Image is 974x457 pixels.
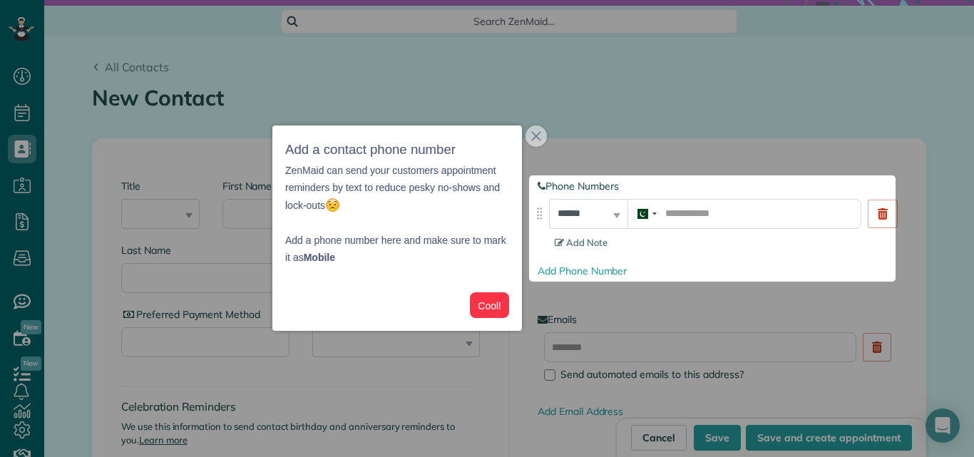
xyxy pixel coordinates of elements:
h3: Add a contact phone number [285,138,509,162]
img: :worried: [325,197,340,212]
label: Phone Numbers [538,179,897,193]
strong: Mobile [304,252,335,263]
button: Cool! [470,292,509,319]
button: close, [526,125,547,147]
div: Add a contact phone numberZenMaid can send your customers appointment reminders by text to reduce... [272,125,522,331]
span: Add Note [555,237,608,248]
p: Add a phone number here and make sure to mark it as [285,214,509,267]
a: Add Phone Number [538,265,627,277]
p: ZenMaid can send your customers appointment reminders by text to reduce pesky no-shows and lock-outs [285,162,509,215]
img: drag_indicator-119b368615184ecde3eda3c64c821f6cf29d3e2b97b89ee44bc31753036683e5.png [532,206,547,221]
div: Pakistan (‫پاکستان‬‎): +92 [628,200,661,228]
